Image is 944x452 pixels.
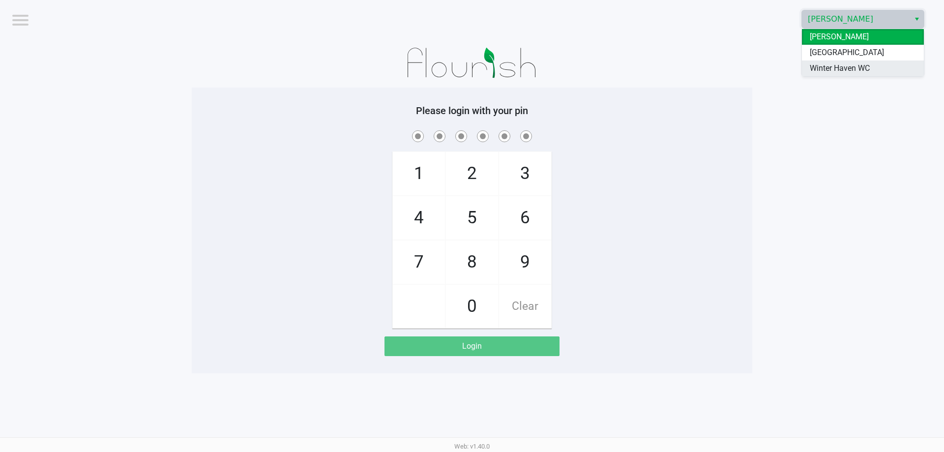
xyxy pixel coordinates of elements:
span: [GEOGRAPHIC_DATA] [810,47,884,59]
h5: Please login with your pin [199,105,745,117]
span: 4 [393,196,445,240]
span: 0 [446,285,498,328]
span: Clear [499,285,551,328]
span: 3 [499,152,551,195]
span: 7 [393,241,445,284]
span: 2 [446,152,498,195]
span: 8 [446,241,498,284]
span: Winter Haven WC [810,62,870,74]
span: [PERSON_NAME] [808,13,904,25]
button: Select [910,10,924,28]
span: [PERSON_NAME] [810,31,869,43]
span: 9 [499,241,551,284]
span: 6 [499,196,551,240]
span: Web: v1.40.0 [454,443,490,450]
span: 5 [446,196,498,240]
span: 1 [393,152,445,195]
